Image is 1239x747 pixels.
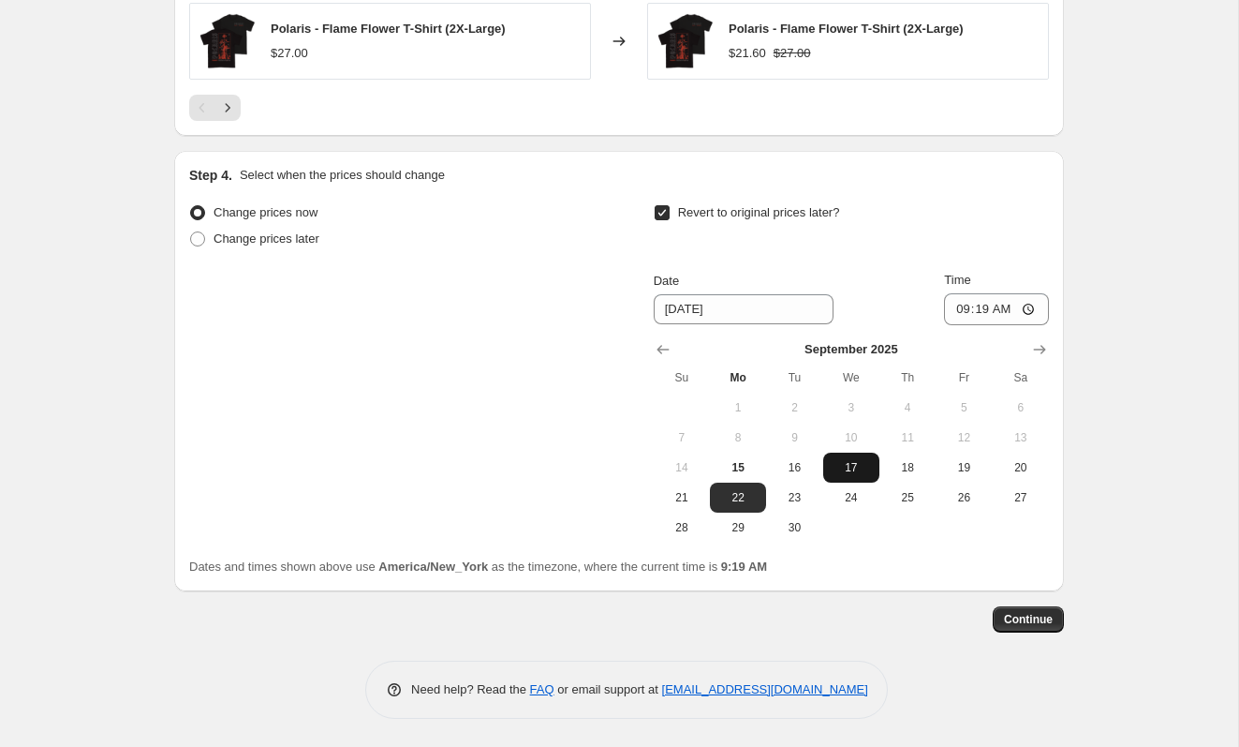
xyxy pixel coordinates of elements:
button: Tuesday September 23 2025 [766,483,822,513]
img: FireFlowerFB_80x.png [199,13,256,69]
span: 28 [661,520,702,535]
span: 14 [661,460,702,475]
input: 9/15/2025 [654,294,833,324]
span: 6 [1000,400,1041,415]
button: Saturday September 20 2025 [993,453,1049,483]
button: Sunday September 28 2025 [654,513,710,543]
button: Wednesday September 3 2025 [823,393,879,423]
b: 9:19 AM [721,560,767,574]
img: FireFlowerFB_80x.png [657,13,714,69]
button: Show next month, October 2025 [1026,336,1053,363]
a: FAQ [530,682,554,696]
span: Su [661,370,702,385]
span: $27.00 [271,46,308,60]
th: Thursday [879,363,936,393]
span: 19 [943,460,984,475]
span: 22 [717,490,759,505]
span: 3 [831,400,872,415]
button: Wednesday September 17 2025 [823,453,879,483]
th: Saturday [993,363,1049,393]
span: 8 [717,430,759,445]
span: 10 [831,430,872,445]
button: Saturday September 27 2025 [993,483,1049,513]
span: 26 [943,490,984,505]
span: Th [887,370,928,385]
span: 30 [774,520,815,535]
span: or email support at [554,682,662,696]
button: Friday September 26 2025 [936,483,992,513]
span: 21 [661,490,702,505]
span: Date [654,274,679,288]
span: 16 [774,460,815,475]
span: $21.60 [729,46,766,60]
button: Today Monday September 15 2025 [710,453,766,483]
span: Dates and times shown above use as the timezone, where the current time is [189,560,767,574]
button: Sunday September 21 2025 [654,483,710,513]
span: 18 [887,460,928,475]
span: Mo [717,370,759,385]
span: 20 [1000,460,1041,475]
h2: Step 4. [189,166,232,185]
span: 9 [774,430,815,445]
span: 7 [661,430,702,445]
button: Thursday September 4 2025 [879,393,936,423]
button: Friday September 19 2025 [936,453,992,483]
button: Monday September 8 2025 [710,423,766,453]
span: 2 [774,400,815,415]
span: Polaris - Flame Flower T-Shirt (2X-Large) [271,22,506,36]
th: Monday [710,363,766,393]
button: Wednesday September 24 2025 [823,483,879,513]
button: Sunday September 14 2025 [654,453,710,483]
span: Fr [943,370,984,385]
button: Friday September 5 2025 [936,393,992,423]
button: Thursday September 11 2025 [879,423,936,453]
span: 1 [717,400,759,415]
span: 25 [887,490,928,505]
span: 24 [831,490,872,505]
nav: Pagination [189,95,241,121]
span: 11 [887,430,928,445]
span: $27.00 [774,46,811,60]
button: Sunday September 7 2025 [654,423,710,453]
th: Tuesday [766,363,822,393]
button: Wednesday September 10 2025 [823,423,879,453]
button: Thursday September 18 2025 [879,453,936,483]
span: Need help? Read the [411,682,530,696]
th: Friday [936,363,992,393]
button: Friday September 12 2025 [936,423,992,453]
input: 12:00 [944,293,1049,325]
button: Tuesday September 2 2025 [766,393,822,423]
span: 15 [717,460,759,475]
p: Select when the prices should change [240,166,445,185]
span: Change prices now [214,205,317,219]
span: Continue [1004,612,1053,627]
button: Tuesday September 30 2025 [766,513,822,543]
span: Time [944,273,970,287]
button: Continue [993,606,1064,633]
span: Revert to original prices later? [678,205,840,219]
button: Monday September 29 2025 [710,513,766,543]
button: Monday September 1 2025 [710,393,766,423]
span: 4 [887,400,928,415]
button: Tuesday September 16 2025 [766,453,822,483]
button: Next [214,95,241,121]
span: 5 [943,400,984,415]
button: Saturday September 6 2025 [993,393,1049,423]
button: Show previous month, August 2025 [650,336,676,363]
span: 29 [717,520,759,535]
button: Tuesday September 9 2025 [766,423,822,453]
span: 27 [1000,490,1041,505]
button: Monday September 22 2025 [710,483,766,513]
span: 13 [1000,430,1041,445]
span: 17 [831,460,872,475]
th: Wednesday [823,363,879,393]
span: Change prices later [214,232,319,246]
span: Sa [1000,370,1041,385]
span: Tu [774,370,815,385]
button: Saturday September 13 2025 [993,423,1049,453]
a: [EMAIL_ADDRESS][DOMAIN_NAME] [662,682,868,696]
b: America/New_York [378,560,488,574]
th: Sunday [654,363,710,393]
span: 23 [774,490,815,505]
span: We [831,370,872,385]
